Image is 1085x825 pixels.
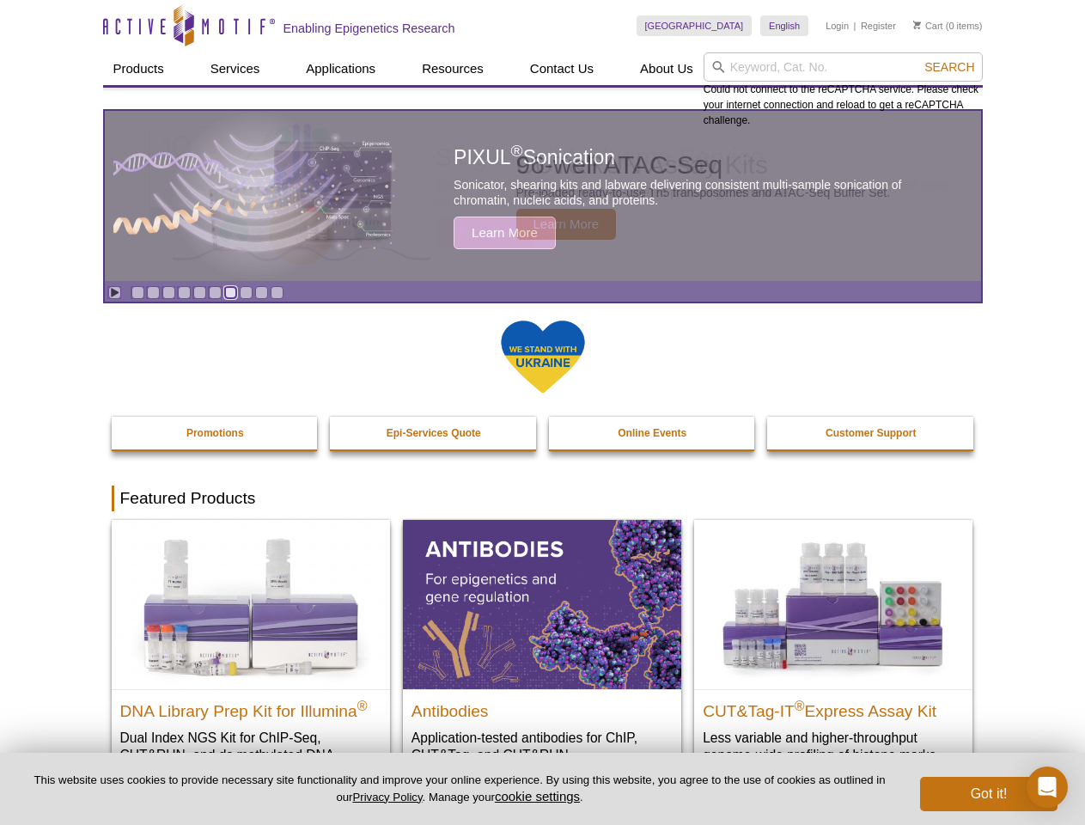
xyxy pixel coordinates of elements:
a: Promotions [112,417,320,449]
sup: ® [511,143,523,161]
a: [GEOGRAPHIC_DATA] [637,15,753,36]
button: cookie settings [495,789,580,804]
a: Online Events [549,417,757,449]
a: Epi-Services Quote [330,417,538,449]
a: Products [103,52,174,85]
span: Search [924,60,974,74]
h2: DNA Library Prep Kit for Illumina [120,694,381,720]
a: Go to slide 2 [147,286,160,299]
a: Go to slide 10 [271,286,283,299]
a: Services [200,52,271,85]
a: Login [826,20,849,32]
img: We Stand With Ukraine [500,319,586,395]
a: Go to slide 6 [209,286,222,299]
li: | [854,15,856,36]
img: All Antibodies [403,520,681,688]
div: Open Intercom Messenger [1027,767,1068,808]
sup: ® [357,698,368,712]
a: Contact Us [520,52,604,85]
button: Search [919,59,979,75]
strong: Promotions [186,427,244,439]
span: Learn More [454,217,556,249]
a: Toggle autoplay [108,286,121,299]
a: Go to slide 7 [224,286,237,299]
strong: Online Events [618,427,686,439]
a: Go to slide 9 [255,286,268,299]
h2: Antibodies [411,694,673,720]
a: All Antibodies Antibodies Application-tested antibodies for ChIP, CUT&Tag, and CUT&RUN. [403,520,681,780]
h2: Enabling Epigenetics Research [283,21,455,36]
a: CUT&Tag-IT® Express Assay Kit CUT&Tag-IT®Express Assay Kit Less variable and higher-throughput ge... [694,520,972,780]
p: Less variable and higher-throughput genome-wide profiling of histone marks​. [703,729,964,764]
a: DNA Library Prep Kit for Illumina DNA Library Prep Kit for Illumina® Dual Index NGS Kit for ChIP-... [112,520,390,797]
a: Go to slide 5 [193,286,206,299]
strong: Epi-Services Quote [387,427,481,439]
a: Register [861,20,896,32]
strong: Customer Support [826,427,916,439]
p: Sonicator, shearing kits and labware delivering consistent multi-sample sonication of chromatin, ... [454,177,942,208]
article: PIXUL Sonication [105,111,981,281]
a: Applications [296,52,386,85]
img: Your Cart [913,21,921,29]
a: About Us [630,52,704,85]
img: CUT&Tag-IT® Express Assay Kit [694,520,972,688]
a: PIXUL sonication PIXUL®Sonication Sonicator, shearing kits and labware delivering consistent mult... [105,111,981,281]
a: Go to slide 1 [131,286,144,299]
a: Customer Support [767,417,975,449]
p: Application-tested antibodies for ChIP, CUT&Tag, and CUT&RUN. [411,729,673,764]
li: (0 items) [913,15,983,36]
button: Got it! [920,777,1058,811]
h2: Featured Products [112,486,974,511]
img: DNA Library Prep Kit for Illumina [112,520,390,688]
a: English [760,15,808,36]
a: Go to slide 4 [178,286,191,299]
a: Resources [411,52,494,85]
input: Keyword, Cat. No. [704,52,983,82]
span: PIXUL Sonication [454,146,615,168]
p: This website uses cookies to provide necessary site functionality and improve your online experie... [27,773,892,805]
a: Go to slide 8 [240,286,253,299]
a: Cart [913,20,943,32]
h2: CUT&Tag-IT Express Assay Kit [703,694,964,720]
img: PIXUL sonication [113,110,397,282]
p: Dual Index NGS Kit for ChIP-Seq, CUT&RUN, and ds methylated DNA assays. [120,729,381,781]
a: Go to slide 3 [162,286,175,299]
sup: ® [795,698,805,712]
div: Could not connect to the reCAPTCHA service. Please check your internet connection and reload to g... [704,52,983,128]
a: Privacy Policy [352,791,422,804]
